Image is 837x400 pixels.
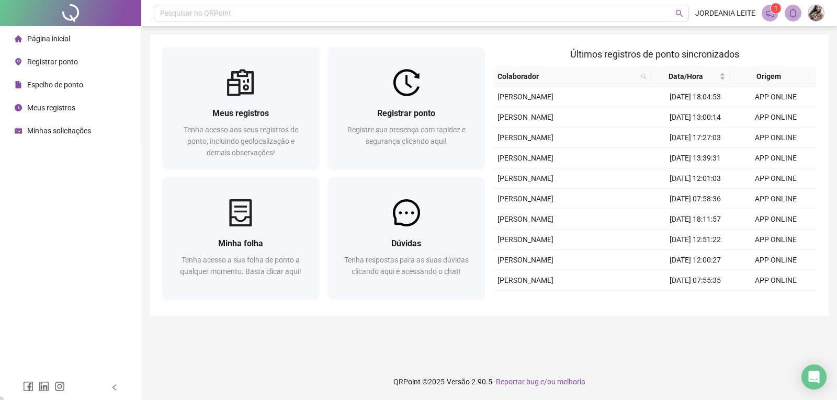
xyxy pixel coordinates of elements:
[497,215,553,223] span: [PERSON_NAME]
[730,66,809,87] th: Origem
[162,177,320,299] a: Minha folhaTenha acesso a sua folha de ponto a qualquer momento. Basta clicar aqui!
[801,364,827,390] div: Open Intercom Messenger
[497,133,553,142] span: [PERSON_NAME]
[655,189,736,209] td: [DATE] 07:58:36
[736,148,816,168] td: APP ONLINE
[497,93,553,101] span: [PERSON_NAME]
[328,47,485,169] a: Registrar pontoRegistre sua presença com rapidez e segurança clicando aqui!
[27,58,78,66] span: Registrar ponto
[496,378,585,386] span: Reportar bug e/ou melhoria
[788,8,798,18] span: bell
[184,125,298,157] span: Tenha acesso aos seus registros de ponto, incluindo geolocalização e demais observações!
[675,9,683,17] span: search
[655,250,736,270] td: [DATE] 12:00:27
[808,5,824,21] img: 11471
[497,154,553,162] span: [PERSON_NAME]
[111,384,118,391] span: left
[655,209,736,230] td: [DATE] 18:11:57
[23,381,33,392] span: facebook
[377,108,435,118] span: Registrar ponto
[218,238,263,248] span: Minha folha
[141,363,837,400] footer: QRPoint © 2025 - 2.90.5 -
[447,378,470,386] span: Versão
[391,238,421,248] span: Dúvidas
[736,168,816,189] td: APP ONLINE
[655,107,736,128] td: [DATE] 13:00:14
[736,87,816,107] td: APP ONLINE
[15,104,22,111] span: clock-circle
[736,107,816,128] td: APP ONLINE
[736,209,816,230] td: APP ONLINE
[497,276,553,284] span: [PERSON_NAME]
[638,68,649,84] span: search
[655,230,736,250] td: [DATE] 12:51:22
[736,128,816,148] td: APP ONLINE
[655,270,736,291] td: [DATE] 07:55:35
[655,148,736,168] td: [DATE] 13:39:31
[736,250,816,270] td: APP ONLINE
[27,104,75,112] span: Meus registros
[497,174,553,182] span: [PERSON_NAME]
[27,81,83,89] span: Espelho de ponto
[54,381,65,392] span: instagram
[27,127,91,135] span: Minhas solicitações
[655,168,736,189] td: [DATE] 12:01:03
[771,3,781,14] sup: 1
[736,230,816,250] td: APP ONLINE
[162,47,320,169] a: Meus registrosTenha acesso aos seus registros de ponto, incluindo geolocalização e demais observa...
[39,381,49,392] span: linkedin
[655,87,736,107] td: [DATE] 18:04:53
[497,256,553,264] span: [PERSON_NAME]
[655,128,736,148] td: [DATE] 17:27:03
[736,270,816,291] td: APP ONLINE
[497,71,636,82] span: Colaborador
[640,73,647,79] span: search
[655,291,736,311] td: [DATE] 18:02:44
[765,8,775,18] span: notification
[328,177,485,299] a: DúvidasTenha respostas para as suas dúvidas clicando aqui e acessando o chat!
[15,35,22,42] span: home
[695,7,755,19] span: JORDEANIA LEITE
[774,5,778,12] span: 1
[736,189,816,209] td: APP ONLINE
[651,66,730,87] th: Data/Hora
[15,81,22,88] span: file
[736,291,816,311] td: APP ONLINE
[347,125,466,145] span: Registre sua presença com rapidez e segurança clicando aqui!
[497,113,553,121] span: [PERSON_NAME]
[15,127,22,134] span: schedule
[27,35,70,43] span: Página inicial
[655,71,717,82] span: Data/Hora
[212,108,269,118] span: Meus registros
[344,256,469,276] span: Tenha respostas para as suas dúvidas clicando aqui e acessando o chat!
[570,49,739,60] span: Últimos registros de ponto sincronizados
[497,235,553,244] span: [PERSON_NAME]
[15,58,22,65] span: environment
[497,195,553,203] span: [PERSON_NAME]
[180,256,301,276] span: Tenha acesso a sua folha de ponto a qualquer momento. Basta clicar aqui!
